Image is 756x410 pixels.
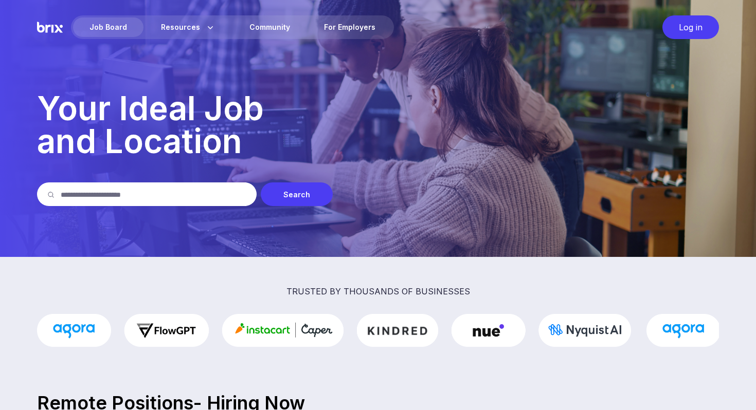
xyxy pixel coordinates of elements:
[261,182,333,206] div: Search
[37,92,719,158] p: Your Ideal Job and Location
[662,15,719,39] div: Log in
[308,17,392,37] a: For Employers
[73,17,143,37] div: Job Board
[233,17,307,37] a: Community
[145,17,232,37] div: Resources
[657,15,719,39] a: Log in
[37,15,63,39] img: Brix Logo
